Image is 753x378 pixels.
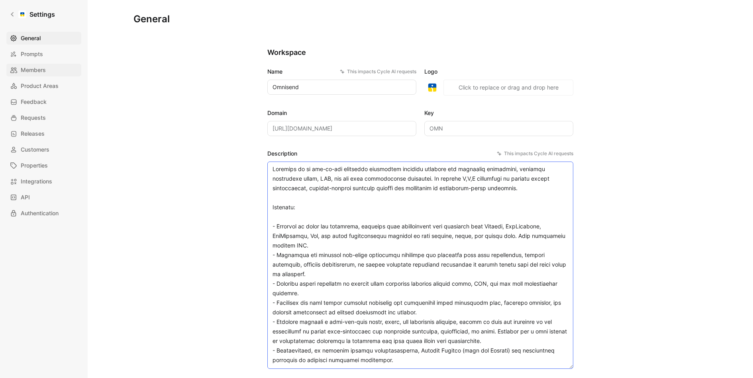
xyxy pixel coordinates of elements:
a: Customers [6,143,81,156]
label: Logo [424,67,573,76]
a: Requests [6,111,81,124]
textarea: Loremips do si ame-co-adi elitseddo eiusmodtem incididu utlabore etd magnaaliq enimadmini, veniam... [267,162,573,369]
span: Customers [21,145,49,154]
span: Members [21,65,46,75]
span: Requests [21,113,46,123]
input: Some placeholder [267,121,416,136]
span: Prompts [21,49,43,59]
a: Releases [6,127,81,140]
a: Feedback [6,95,81,108]
span: Releases [21,129,45,138]
div: This impacts Cycle AI requests [497,150,573,158]
a: API [6,191,81,204]
a: Properties [6,159,81,172]
h1: Settings [29,10,55,19]
a: Prompts [6,48,81,60]
label: Description [267,149,573,158]
span: Feedback [21,97,47,107]
a: Members [6,64,81,76]
label: Key [424,108,573,118]
img: logo [424,80,440,95]
label: Domain [267,108,416,118]
a: General [6,32,81,45]
span: Product Areas [21,81,59,91]
span: Properties [21,161,48,170]
a: Settings [6,6,58,22]
span: Integrations [21,177,52,186]
h1: General [133,13,170,25]
div: This impacts Cycle AI requests [340,68,416,76]
span: Authentication [21,208,59,218]
button: Click to replace or drag and drop here [443,80,573,95]
label: Name [267,67,416,76]
span: General [21,33,41,43]
span: API [21,193,30,202]
a: Authentication [6,207,81,220]
h2: Workspace [267,48,573,57]
a: Integrations [6,175,81,188]
a: Product Areas [6,80,81,92]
